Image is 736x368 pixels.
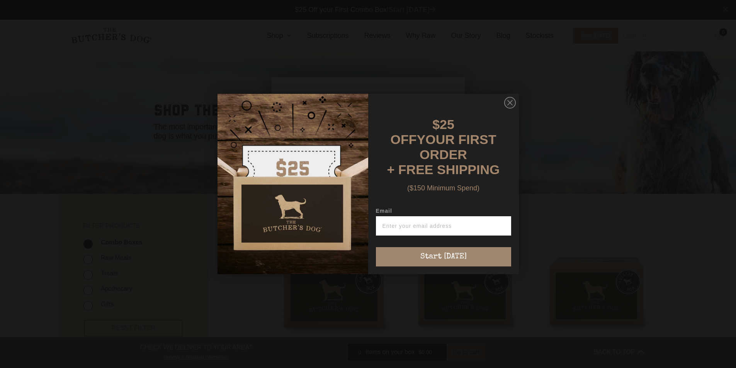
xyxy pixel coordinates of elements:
span: YOUR FIRST ORDER + FREE SHIPPING [387,132,500,177]
label: Email [376,208,511,216]
img: d0d537dc-5429-4832-8318-9955428ea0a1.jpeg [218,94,368,274]
span: ($150 Minimum Spend) [407,184,479,192]
input: Enter your email address [376,216,511,236]
button: Start [DATE] [376,247,511,266]
span: $25 OFF [391,117,454,147]
button: Close dialog [504,97,516,109]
